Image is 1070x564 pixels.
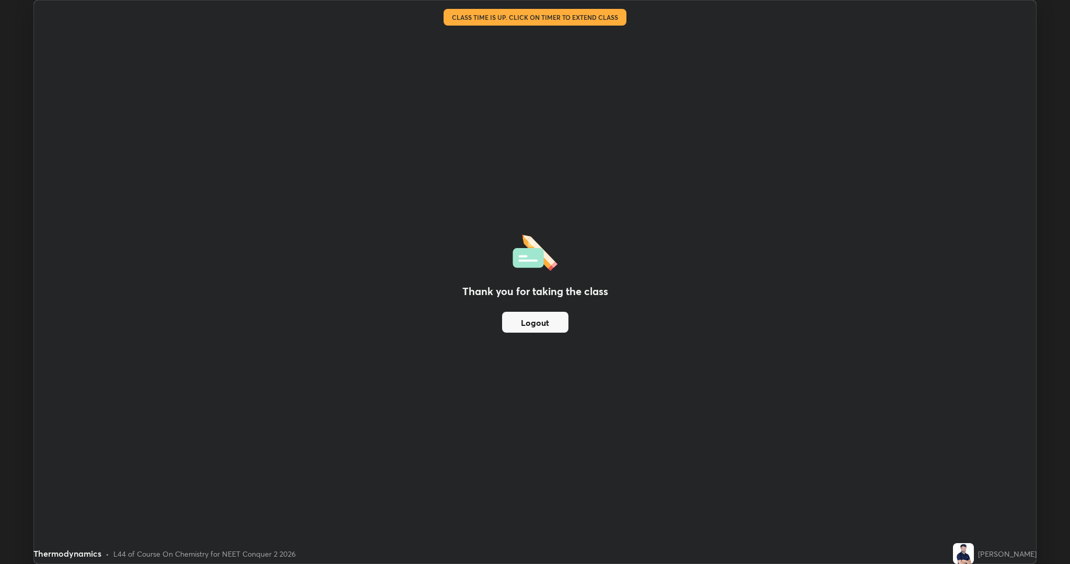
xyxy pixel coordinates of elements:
[513,231,557,271] img: offlineFeedback.1438e8b3.svg
[113,548,296,559] div: L44 of Course On Chemistry for NEET Conquer 2 2026
[502,312,568,333] button: Logout
[106,548,109,559] div: •
[462,284,608,299] h2: Thank you for taking the class
[33,547,101,560] div: Thermodynamics
[953,543,974,564] img: b6b514b303f74ddc825c6b0aeaa9deff.jpg
[978,548,1037,559] div: [PERSON_NAME]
